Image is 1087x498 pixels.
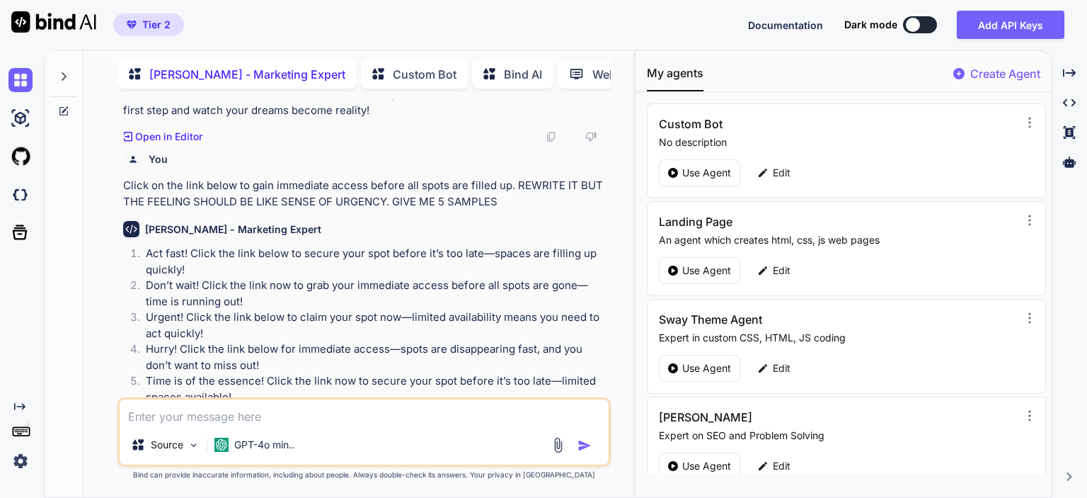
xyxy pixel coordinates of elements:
button: premiumTier 2 [113,13,184,36]
p: Bind AI [504,66,542,83]
img: dislike [585,131,597,142]
p: Custom Bot [393,66,456,83]
img: darkCloudIdeIcon [8,183,33,207]
h3: Custom Bot [659,115,910,132]
p: Use Agent [682,459,731,473]
img: githubLight [8,145,33,169]
h3: Landing Page [659,213,910,230]
p: Expert on SEO and Problem Solving [659,429,1018,443]
p: Edit [773,459,790,473]
p: No description [659,135,1018,149]
p: Web Search [592,66,657,83]
p: Click on the link below to gain immediate access before all spots are filled up. REWRITE IT BUT T... [123,178,608,210]
p: GPT-4o min.. [234,438,294,452]
p: Create Agent [970,65,1040,82]
p: Use Agent [682,361,731,375]
button: Add API Keys [957,11,1064,39]
img: like [565,131,577,142]
p: Don’t wait! Click the link now to grab your immediate access before all spots are gone—time is ru... [146,278,608,310]
p: Edit [773,264,790,278]
p: Hurry! Click the link below for immediate access—spots are disappearing fast, and you don’t want ... [146,341,608,373]
p: Urgent! Click the link below to claim your spot now—limited availability means you need to act qu... [146,310,608,341]
span: Tier 2 [142,18,171,32]
h3: Sway Theme Agent [659,311,910,328]
img: icon [577,438,592,453]
p: [PERSON_NAME] - Marketing Expert [149,66,345,83]
p: Expert in custom CSS, HTML, JS coding [659,331,1018,345]
p: Edit [773,166,790,180]
p: Use Agent [682,166,731,180]
h3: [PERSON_NAME] [659,409,910,426]
p: Source [151,438,183,452]
p: Act fast! Click the link below to secure your spot before it’s too late—spaces are filling up qui... [146,246,608,278]
span: Dark mode [844,18,897,32]
img: ai-studio [8,106,33,130]
img: premium [127,21,137,29]
p: An agent which creates html, css, js web pages [659,233,1018,247]
span: Documentation [748,19,823,31]
p: Bind can provide inaccurate information, including about people. Always double-check its answers.... [117,470,611,480]
img: Bind AI [11,11,96,33]
img: attachment [550,437,566,453]
img: copy [546,131,557,142]
h6: [PERSON_NAME] - Marketing Expert [145,222,321,237]
button: My agents [647,64,703,91]
img: settings [8,449,33,473]
p: Time is of the essence! Click the link now to secure your spot before it’s too late—limited space... [146,373,608,405]
img: Pick Models [188,439,200,451]
img: GPT-4o mini [214,438,229,452]
p: Open in Editor [135,130,202,144]
p: Use Agent [682,264,731,278]
img: chat [8,68,33,92]
p: Edit [773,361,790,375]
h6: You [149,152,168,166]
button: Documentation [748,18,823,33]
